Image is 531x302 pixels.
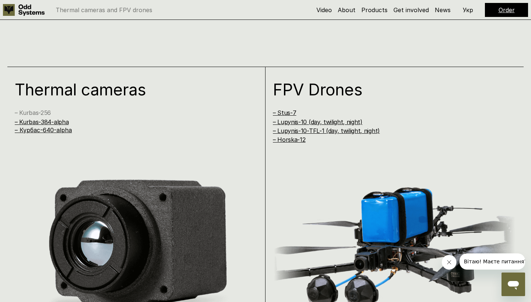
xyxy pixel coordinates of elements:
[499,6,515,14] a: Order
[15,126,72,134] a: – Курбас-640-alpha
[4,5,67,11] span: Вітаю! Маєте питання?
[459,253,525,270] iframe: Message from company
[393,6,429,14] a: Get involved
[273,127,380,134] a: – Lupynis-10-TFL-1 (day, twilight, night)
[273,109,296,116] a: – Stus-7
[316,6,332,14] a: Video
[273,136,305,143] a: – Horska-12
[435,6,451,14] a: News
[442,255,457,270] iframe: Close message
[273,118,362,126] a: – Lupynis-10 (day, twilight, night)
[15,81,243,98] h1: Thermal cameras
[361,6,388,14] a: Products
[15,109,51,116] a: – Kurbas-256
[338,6,355,14] a: About
[463,7,473,13] p: Укр
[56,7,152,13] p: Thermal cameras and FPV drones
[15,118,69,126] a: – Kurbas-384-alpha
[273,81,502,98] h1: FPV Drones
[502,273,525,296] iframe: Button to launch messaging window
